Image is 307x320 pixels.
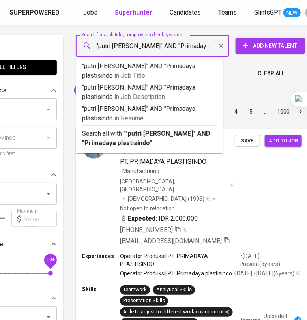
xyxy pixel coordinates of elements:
[74,84,146,97] div: "Putri [PERSON_NAME]"
[170,9,201,16] span: Candidates
[254,8,301,18] a: GlintsGPT NEW
[114,114,144,122] span: in Resume
[123,297,165,305] div: Presentation Skills
[120,226,173,234] span: [PHONE_NUMBER]
[82,252,120,260] p: Experiences
[232,269,294,277] p: • [DATE] - [DATE] ( 6 years )
[236,38,305,54] button: Add New Talent
[283,9,301,17] span: NEW
[123,308,230,316] div: Able to adjust to different work environment
[9,8,60,17] div: Superpowered
[218,9,237,16] span: Teams
[114,72,145,79] span: in Job Title
[128,214,157,223] b: Expected:
[260,108,272,116] div: …
[120,252,240,268] p: Operator Produksi | PT. PRIMADAYA PLASTISINDO
[258,69,285,79] span: Clear All
[240,252,302,268] p: • [DATE] - Present ( 8 years )
[265,135,302,147] button: Add to job
[120,178,235,193] div: [GEOGRAPHIC_DATA], [GEOGRAPHIC_DATA]
[120,204,175,212] p: Not open to relocation
[114,93,165,101] span: in Job Description
[82,285,120,293] p: Skills
[128,195,188,203] span: [DEMOGRAPHIC_DATA]
[294,105,307,118] button: Go to next page
[83,8,99,18] a: Jobs
[24,211,57,227] input: Value
[242,41,299,51] span: Add New Talent
[74,86,138,94] span: "Putri [PERSON_NAME]"
[120,237,222,245] span: [EMAIL_ADDRESS][DOMAIN_NAME]
[254,9,282,16] span: GlintsGPT
[269,137,298,146] span: Add to job
[239,137,256,146] span: Save
[120,158,206,165] span: PT. PRIMADAYA PLASTISINDO
[82,83,217,102] p: "putri [PERSON_NAME]" AND "Primadaya plastisindo
[123,286,147,294] div: Teamwork
[235,135,260,147] button: Save
[230,105,242,118] button: Go to page 4
[115,8,154,18] a: Superhunter
[120,269,232,277] p: Operator Produksi | PT. Primadaya plastisindo
[82,62,217,80] p: "putri [PERSON_NAME]" AND "Primadaya plastisindo
[215,40,227,51] button: Clear
[122,168,159,174] span: Manufacturing
[156,286,192,294] div: Analytical Skills
[83,9,97,16] span: Jobs
[218,8,238,18] a: Teams
[82,104,217,123] p: "putri [PERSON_NAME]" AND "Primadaya plastisindo
[275,105,292,118] button: Go to page 1000
[170,8,202,18] a: Candidates
[46,257,54,263] span: 10+
[82,130,210,147] b: "putri [PERSON_NAME]" AND "Primadaya plastisindo
[9,8,61,17] a: Superpowered
[115,9,152,16] b: Superhunter
[82,129,217,148] p: Search all with " "
[255,66,288,81] button: Clear All
[128,195,210,203] div: (1996)
[120,214,198,223] div: IDR 2.000.000
[245,105,257,118] button: Go to page 5
[43,104,54,115] button: Open
[43,188,54,199] button: Open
